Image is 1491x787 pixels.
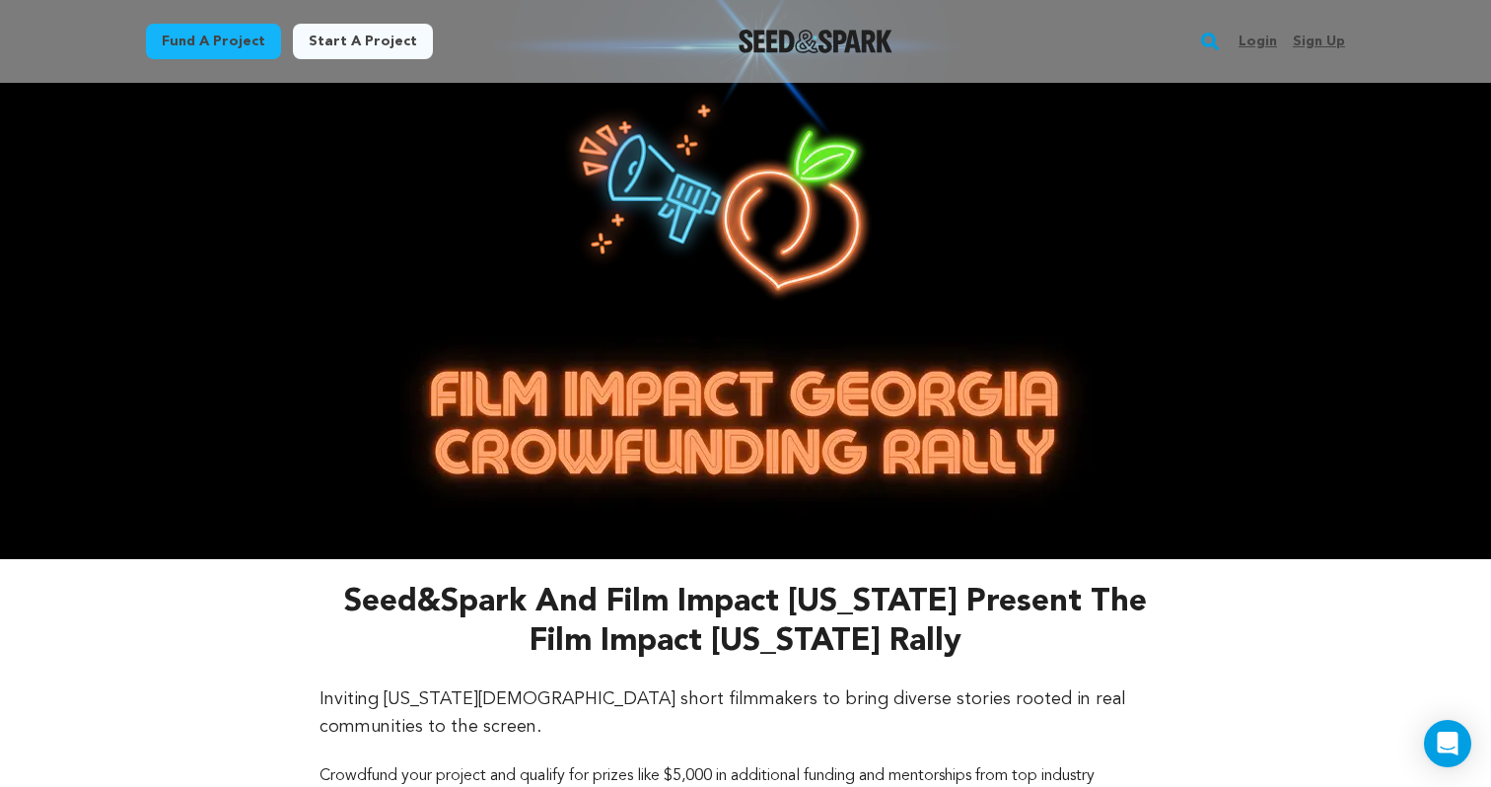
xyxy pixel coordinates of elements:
[1424,720,1471,767] div: Open Intercom Messenger
[1293,26,1345,57] a: Sign up
[319,685,1171,741] p: Inviting [US_STATE][DEMOGRAPHIC_DATA] short filmmakers to bring diverse stories rooted in real co...
[739,30,893,53] img: Seed&Spark Logo Dark Mode
[400,320,1092,520] img: Film Impact Georgia Headline Image
[293,24,433,59] a: Start a project
[146,24,281,59] a: Fund a project
[1239,26,1277,57] a: Login
[739,30,893,53] a: Seed&Spark Homepage
[319,583,1171,662] p: Seed&Spark and Film Impact [US_STATE] Present the Film Impact [US_STATE] Rally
